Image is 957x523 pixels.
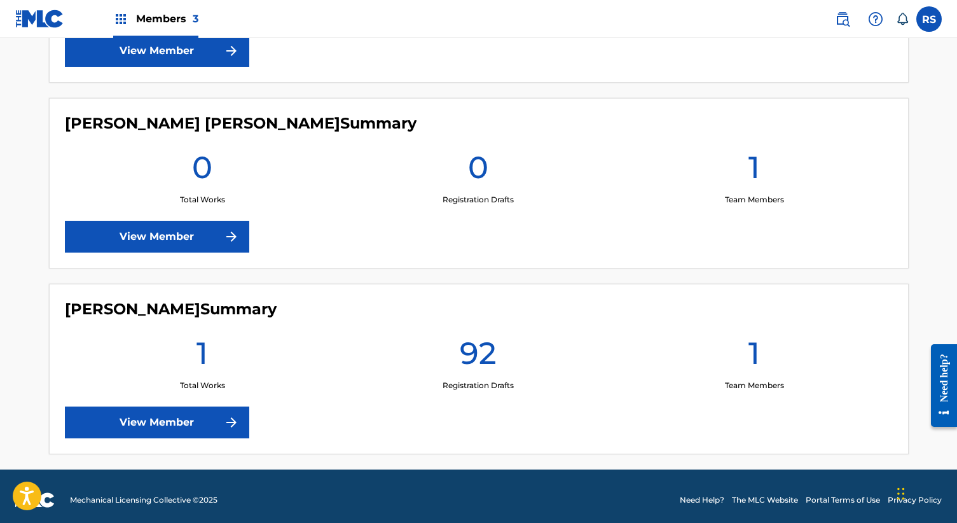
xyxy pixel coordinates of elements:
[468,148,488,194] h1: 0
[725,380,784,391] p: Team Members
[868,11,883,27] img: help
[65,35,249,67] a: View Member
[180,194,225,206] p: Total Works
[65,407,249,438] a: View Member
[896,13,909,25] div: Notifications
[863,6,888,32] div: Help
[916,6,942,32] div: User Menu
[192,148,212,194] h1: 0
[113,11,128,27] img: Top Rightsholders
[224,43,239,59] img: f7272a7cc735f4ea7f67.svg
[748,334,760,380] h1: 1
[224,229,239,244] img: f7272a7cc735f4ea7f67.svg
[732,494,798,506] a: The MLC Website
[830,6,855,32] a: Public Search
[65,300,277,319] h4: RICHARD SOCOP
[835,11,850,27] img: search
[748,148,760,194] h1: 1
[897,475,905,513] div: Drag
[196,334,208,380] h1: 1
[921,331,957,440] iframe: Resource Center
[136,11,198,26] span: Members
[806,494,880,506] a: Portal Terms of Use
[893,462,957,523] iframe: Chat Widget
[180,380,225,391] p: Total Works
[443,380,514,391] p: Registration Drafts
[224,415,239,430] img: f7272a7cc735f4ea7f67.svg
[725,194,784,206] p: Team Members
[65,221,249,253] a: View Member
[888,494,942,506] a: Privacy Policy
[193,13,198,25] span: 3
[680,494,724,506] a: Need Help?
[15,10,64,28] img: MLC Logo
[70,494,217,506] span: Mechanical Licensing Collective © 2025
[460,334,497,380] h1: 92
[65,114,417,133] h4: Julian Joseph Trevino
[443,194,514,206] p: Registration Drafts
